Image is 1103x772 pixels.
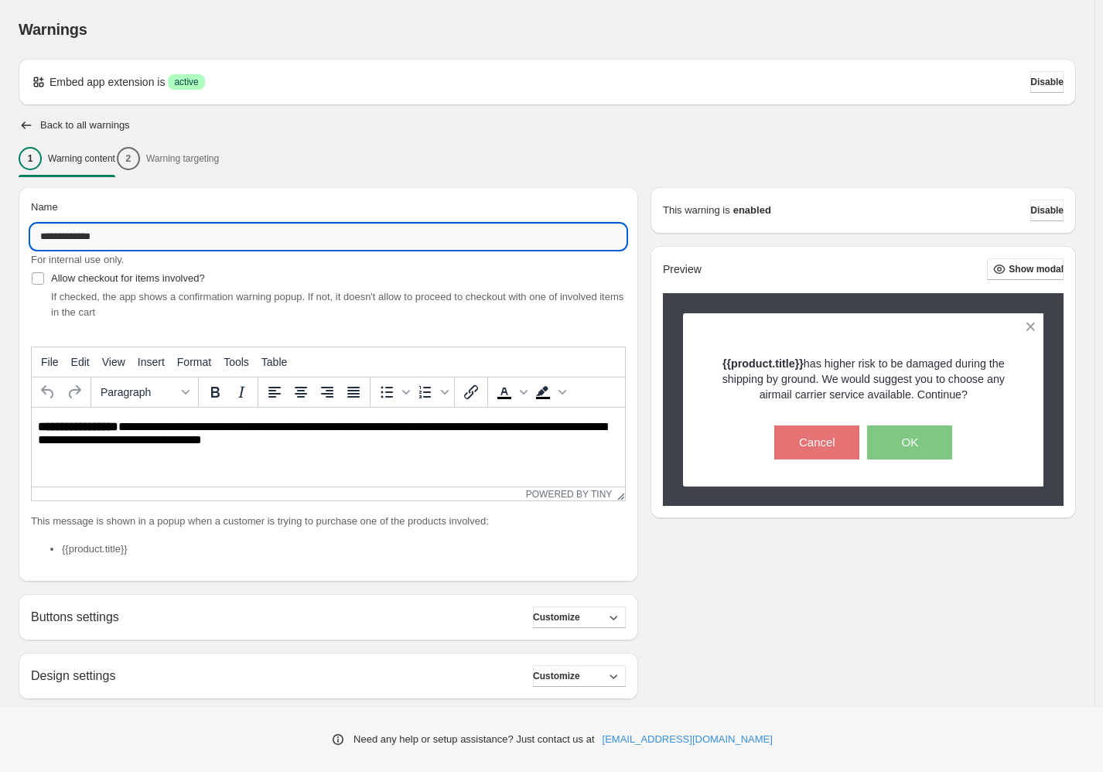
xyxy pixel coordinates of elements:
h2: Back to all warnings [40,119,130,132]
h2: Design settings [31,668,115,683]
span: Format [177,356,211,368]
button: Insert/edit link [458,379,484,405]
p: has higher risk to be damaged during the shipping by ground. We would suggest you to choose any a... [710,356,1017,402]
button: Disable [1030,71,1064,93]
button: Formats [94,379,195,405]
div: Resize [612,487,625,500]
button: Redo [61,379,87,405]
div: 1 [19,147,42,170]
button: Align right [314,379,340,405]
span: Customize [533,611,580,623]
div: Background color [530,379,569,405]
strong: {{product.title}} [722,357,804,370]
p: This message is shown in a popup when a customer is trying to purchase one of the products involved: [31,514,626,529]
h2: Buttons settings [31,610,119,624]
li: {{product.title}} [62,541,626,557]
h2: Preview [663,263,702,276]
span: Edit [71,356,90,368]
div: Numbered list [412,379,451,405]
button: Undo [35,379,61,405]
div: Bullet list [374,379,412,405]
span: Disable [1030,204,1064,217]
span: active [174,76,198,88]
button: 1Warning content [19,142,115,175]
p: Embed app extension is [50,74,165,90]
span: View [102,356,125,368]
span: Name [31,201,58,213]
span: Warnings [19,21,87,38]
button: Cancel [774,425,859,459]
p: This warning is [663,203,730,218]
button: Bold [202,379,228,405]
span: Customize [533,670,580,682]
button: Align center [288,379,314,405]
button: Show modal [987,258,1064,280]
span: Paragraph [101,386,176,398]
button: Align left [261,379,288,405]
button: Justify [340,379,367,405]
span: Show modal [1009,263,1064,275]
span: Tools [224,356,249,368]
button: Italic [228,379,254,405]
button: OK [867,425,952,459]
span: Table [261,356,287,368]
button: Customize [533,665,626,687]
iframe: Rich Text Area [32,408,625,487]
span: File [41,356,59,368]
span: Insert [138,356,165,368]
span: Disable [1030,76,1064,88]
a: Powered by Tiny [526,489,613,500]
button: Disable [1030,200,1064,221]
a: [EMAIL_ADDRESS][DOMAIN_NAME] [603,732,773,747]
button: Customize [533,606,626,628]
span: If checked, the app shows a confirmation warning popup. If not, it doesn't allow to proceed to ch... [51,291,623,318]
div: Text color [491,379,530,405]
span: For internal use only. [31,254,124,265]
strong: enabled [733,203,771,218]
p: Warning content [48,152,115,165]
span: Allow checkout for items involved? [51,272,205,284]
